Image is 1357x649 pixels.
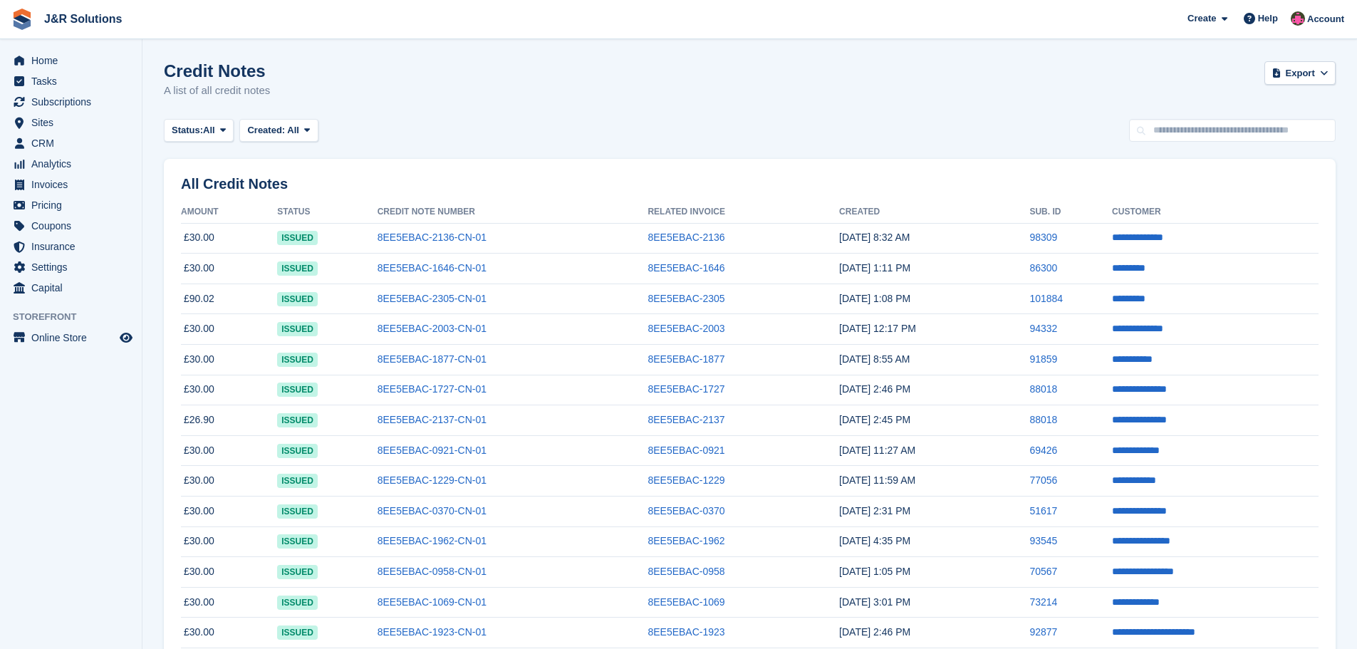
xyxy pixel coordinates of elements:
[1187,11,1216,26] span: Create
[277,534,318,549] span: issued
[181,284,277,314] td: £90.02
[7,257,135,277] a: menu
[31,92,117,112] span: Subscriptions
[7,216,135,236] a: menu
[181,223,277,254] td: £30.00
[648,353,724,365] a: 8EE5EBAC-1877
[277,413,318,427] span: issued
[1029,445,1057,456] a: 69426
[1112,201,1319,224] th: Customer
[378,566,487,577] a: 8EE5EBAC-0958-CN-01
[648,201,839,224] th: Related Invoice
[31,195,117,215] span: Pricing
[648,566,724,577] a: 8EE5EBAC-0958
[648,323,724,334] a: 8EE5EBAC-2003
[181,375,277,405] td: £30.00
[181,466,277,497] td: £30.00
[31,154,117,174] span: Analytics
[1307,12,1344,26] span: Account
[1029,262,1057,274] a: 86300
[648,505,724,516] a: 8EE5EBAC-0370
[648,414,724,425] a: 8EE5EBAC-2137
[277,504,318,519] span: issued
[378,262,487,274] a: 8EE5EBAC-1646-CN-01
[31,257,117,277] span: Settings
[118,329,135,346] a: Preview store
[378,414,487,425] a: 8EE5EBAC-2137-CN-01
[164,61,270,81] h1: Credit Notes
[287,125,299,135] span: All
[31,51,117,71] span: Home
[839,232,910,243] time: 2025-08-26 07:32:40 UTC
[1029,323,1057,334] a: 94332
[1029,414,1057,425] a: 88018
[277,201,377,224] th: Status
[839,505,910,516] time: 2025-08-15 13:31:26 UTC
[648,626,724,638] a: 8EE5EBAC-1923
[181,587,277,618] td: £30.00
[277,596,318,610] span: issued
[181,618,277,648] td: £30.00
[31,237,117,256] span: Insurance
[839,323,916,334] time: 2025-08-25 11:17:41 UTC
[172,123,203,137] span: Status:
[38,7,128,31] a: J&R Solutions
[378,596,487,608] a: 8EE5EBAC-1069-CN-01
[839,445,915,456] time: 2025-08-19 10:27:03 UTC
[13,310,142,324] span: Storefront
[7,195,135,215] a: menu
[7,51,135,71] a: menu
[378,626,487,638] a: 8EE5EBAC-1923-CN-01
[839,383,910,395] time: 2025-08-19 13:46:52 UTC
[31,278,117,298] span: Capital
[7,71,135,91] a: menu
[1029,626,1057,638] a: 92877
[277,625,318,640] span: issued
[7,175,135,194] a: menu
[1029,383,1057,395] a: 88018
[181,254,277,284] td: £30.00
[31,113,117,133] span: Sites
[277,231,318,245] span: issued
[378,535,487,546] a: 8EE5EBAC-1962-CN-01
[648,293,724,304] a: 8EE5EBAC-2305
[648,474,724,486] a: 8EE5EBAC-1229
[839,535,910,546] time: 2025-08-11 15:35:53 UTC
[181,435,277,466] td: £30.00
[277,383,318,397] span: issued
[378,232,487,243] a: 8EE5EBAC-2136-CN-01
[378,353,487,365] a: 8EE5EBAC-1877-CN-01
[378,293,487,304] a: 8EE5EBAC-2305-CN-01
[378,383,487,395] a: 8EE5EBAC-1727-CN-01
[7,328,135,348] a: menu
[1258,11,1278,26] span: Help
[7,92,135,112] a: menu
[31,175,117,194] span: Invoices
[1029,293,1063,304] a: 101884
[378,505,487,516] a: 8EE5EBAC-0370-CN-01
[277,474,318,488] span: issued
[7,113,135,133] a: menu
[181,497,277,527] td: £30.00
[648,596,724,608] a: 8EE5EBAC-1069
[31,216,117,236] span: Coupons
[1029,232,1057,243] a: 98309
[203,123,215,137] span: All
[1029,596,1057,608] a: 73214
[1029,353,1057,365] a: 91859
[181,201,277,224] th: Amount
[7,278,135,298] a: menu
[277,444,318,458] span: issued
[277,353,318,367] span: issued
[247,125,285,135] span: Created:
[839,596,910,608] time: 2025-08-07 14:01:58 UTC
[839,262,910,274] time: 2025-08-25 12:11:47 UTC
[648,232,724,243] a: 8EE5EBAC-2136
[181,405,277,436] td: £26.90
[31,328,117,348] span: Online Store
[839,353,910,365] time: 2025-08-21 07:55:43 UTC
[277,292,318,306] span: issued
[378,445,487,456] a: 8EE5EBAC-0921-CN-01
[378,201,648,224] th: Credit Note Number
[839,626,910,638] time: 2025-08-07 13:46:08 UTC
